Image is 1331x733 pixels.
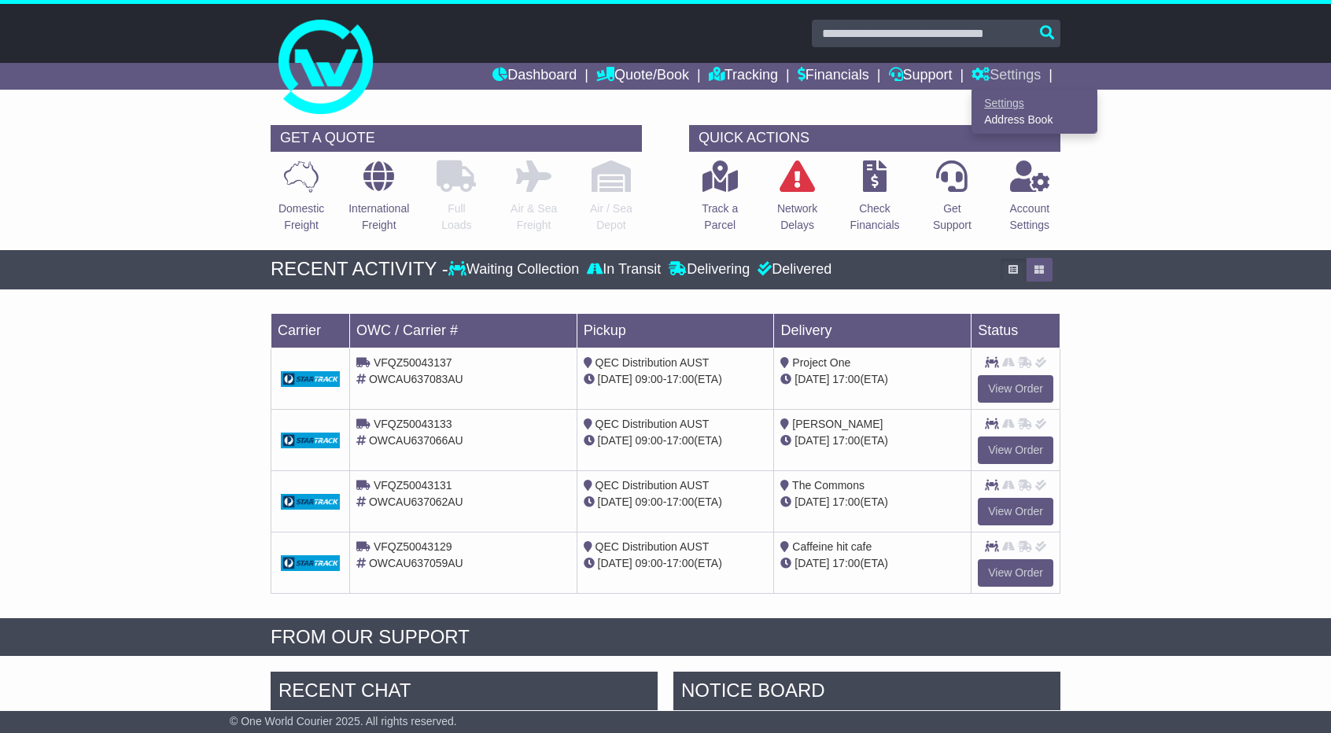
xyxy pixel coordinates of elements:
[577,313,774,348] td: Pickup
[348,160,410,242] a: InternationalFreight
[689,125,1060,152] div: QUICK ACTIONS
[780,555,964,572] div: (ETA)
[666,557,694,569] span: 17:00
[448,261,583,278] div: Waiting Collection
[278,201,324,234] p: Domestic Freight
[754,261,831,278] div: Delivered
[348,201,409,234] p: International Freight
[666,434,694,447] span: 17:00
[598,434,632,447] span: [DATE]
[595,418,710,430] span: QEC Distribution AUST
[271,258,448,281] div: RECENT ACTIVITY -
[374,418,452,430] span: VFQZ50043133
[1010,201,1050,234] p: Account Settings
[889,63,953,90] a: Support
[636,434,663,447] span: 09:00
[792,479,865,492] span: The Commons
[584,555,768,572] div: - (ETA)
[673,672,1060,714] div: NOTICE BOARD
[595,479,710,492] span: QEC Distribution AUST
[832,495,860,508] span: 17:00
[780,433,964,449] div: (ETA)
[792,418,883,430] span: [PERSON_NAME]
[665,261,754,278] div: Delivering
[595,356,710,369] span: QEC Distribution AUST
[369,557,463,569] span: OWCAU637059AU
[777,201,817,234] p: Network Delays
[702,201,738,234] p: Track a Parcel
[972,313,1060,348] td: Status
[271,125,642,152] div: GET A QUOTE
[795,434,829,447] span: [DATE]
[832,434,860,447] span: 17:00
[230,715,457,727] span: © One World Courier 2025. All rights reserved.
[281,433,340,448] img: GetCarrierServiceDarkLogo
[1009,160,1051,242] a: AccountSettings
[978,498,1053,525] a: View Order
[369,495,463,508] span: OWCAU637062AU
[281,371,340,387] img: GetCarrierServiceDarkLogo
[271,626,1060,649] div: FROM OUR SUPPORT
[584,371,768,388] div: - (ETA)
[932,160,972,242] a: GetSupport
[590,201,632,234] p: Air / Sea Depot
[281,555,340,571] img: GetCarrierServiceDarkLogo
[636,373,663,385] span: 09:00
[666,373,694,385] span: 17:00
[972,90,1097,134] div: Quote/Book
[776,160,818,242] a: NetworkDelays
[972,94,1097,112] a: Settings
[795,557,829,569] span: [DATE]
[437,201,476,234] p: Full Loads
[492,63,577,90] a: Dashboard
[374,356,452,369] span: VFQZ50043137
[374,540,452,553] span: VFQZ50043129
[278,160,325,242] a: DomesticFreight
[636,495,663,508] span: 09:00
[369,373,463,385] span: OWCAU637083AU
[933,201,972,234] p: Get Support
[598,495,632,508] span: [DATE]
[832,373,860,385] span: 17:00
[792,356,850,369] span: Project One
[369,434,463,447] span: OWCAU637066AU
[798,63,869,90] a: Financials
[709,63,778,90] a: Tracking
[511,201,557,234] p: Air & Sea Freight
[972,112,1097,129] a: Address Book
[583,261,665,278] div: In Transit
[666,495,694,508] span: 17:00
[978,375,1053,403] a: View Order
[850,160,901,242] a: CheckFinancials
[832,557,860,569] span: 17:00
[584,494,768,510] div: - (ETA)
[701,160,739,242] a: Track aParcel
[598,557,632,569] span: [DATE]
[598,373,632,385] span: [DATE]
[584,433,768,449] div: - (ETA)
[374,479,452,492] span: VFQZ50043131
[595,540,710,553] span: QEC Distribution AUST
[978,436,1053,464] a: View Order
[774,313,972,348] td: Delivery
[850,201,900,234] p: Check Financials
[795,495,829,508] span: [DATE]
[780,494,964,510] div: (ETA)
[271,672,658,714] div: RECENT CHAT
[271,313,350,348] td: Carrier
[780,371,964,388] div: (ETA)
[350,313,577,348] td: OWC / Carrier #
[978,559,1053,587] a: View Order
[795,373,829,385] span: [DATE]
[281,494,340,510] img: GetCarrierServiceDarkLogo
[972,63,1041,90] a: Settings
[636,557,663,569] span: 09:00
[596,63,689,90] a: Quote/Book
[792,540,872,553] span: Caffeine hit cafe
